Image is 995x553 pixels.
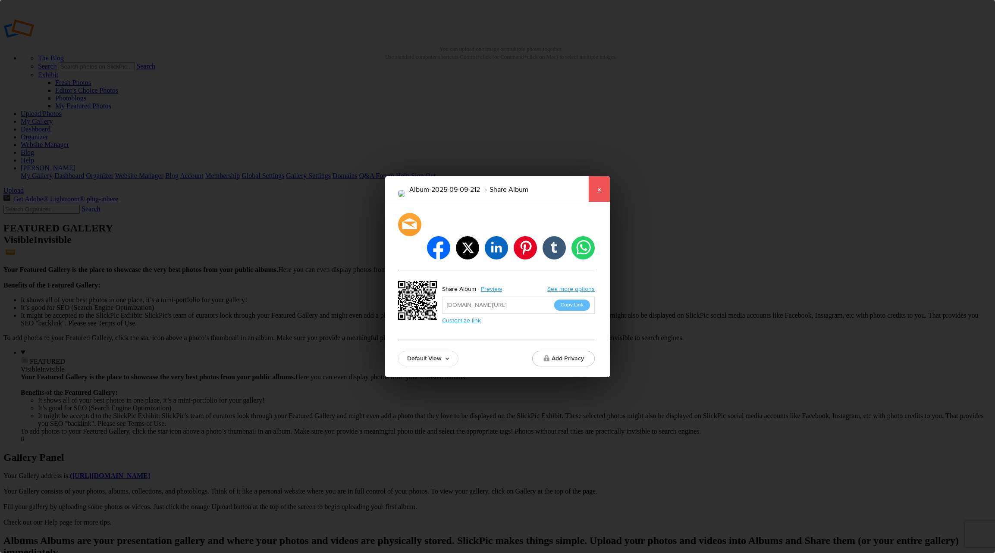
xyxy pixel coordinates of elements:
a: × [588,176,610,202]
a: See more options [547,285,595,293]
li: twitter [456,236,479,259]
img: _Red_TAil_Hawk.png [398,190,405,197]
li: Album-2025-09-09-212 [409,182,480,197]
li: tumblr [543,236,566,259]
a: Preview [476,284,508,295]
div: https://slickpic.us/18334985WjNj [398,281,439,322]
li: Share Album [480,182,528,197]
li: linkedin [485,236,508,259]
a: Default View [398,351,458,366]
button: Copy Link [554,300,590,311]
li: whatsapp [571,236,595,259]
button: Add Privacy [532,351,595,366]
a: Customize link [442,317,481,324]
li: facebook [427,236,450,259]
li: pinterest [514,236,537,259]
div: Share Album [442,284,476,295]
